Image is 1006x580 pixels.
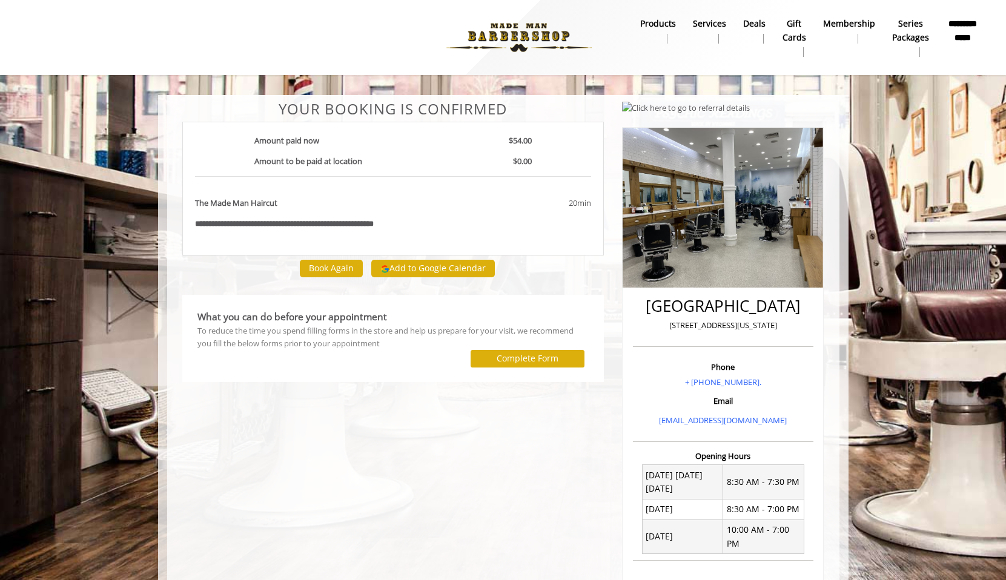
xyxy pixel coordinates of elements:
td: [DATE] [DATE] [DATE] [642,465,723,499]
h3: Opening Hours [633,452,813,460]
td: 8:30 AM - 7:00 PM [723,499,804,519]
button: Book Again [300,260,363,277]
b: Series packages [892,17,929,44]
h3: Email [636,397,810,405]
h3: Phone [636,363,810,371]
b: Deals [743,17,766,30]
b: gift cards [783,17,806,44]
div: To reduce the time you spend filling forms in the store and help us prepare for your visit, we re... [197,325,589,350]
td: 10:00 AM - 7:00 PM [723,519,804,553]
a: + [PHONE_NUMBER]. [685,377,761,387]
a: Gift cardsgift cards [774,15,815,60]
p: [STREET_ADDRESS][US_STATE] [636,319,810,332]
a: DealsDeals [735,15,774,47]
b: Amount paid now [254,135,319,146]
td: [DATE] [642,519,723,553]
center: Your Booking is confirmed [182,101,604,117]
b: Membership [823,17,875,30]
a: Series packagesSeries packages [884,15,938,60]
button: Add to Google Calendar [371,260,495,278]
a: Productsproducts [632,15,684,47]
button: Complete Form [471,350,584,367]
b: Services [693,17,726,30]
td: [DATE] [642,499,723,519]
b: Amount to be paid at location [254,156,362,166]
a: ServicesServices [684,15,735,47]
a: [EMAIL_ADDRESS][DOMAIN_NAME] [659,415,787,426]
b: What you can do before your appointment [197,310,387,323]
a: MembershipMembership [815,15,884,47]
label: Complete Form [497,354,558,363]
img: Made Man Barbershop logo [435,4,602,71]
h2: [GEOGRAPHIC_DATA] [636,297,810,315]
b: The Made Man Haircut [195,197,277,209]
b: $54.00 [509,135,532,146]
b: products [640,17,676,30]
b: $0.00 [513,156,532,166]
div: 20min [471,197,591,209]
img: Click here to go to referral details [622,102,750,114]
td: 8:30 AM - 7:30 PM [723,465,804,499]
